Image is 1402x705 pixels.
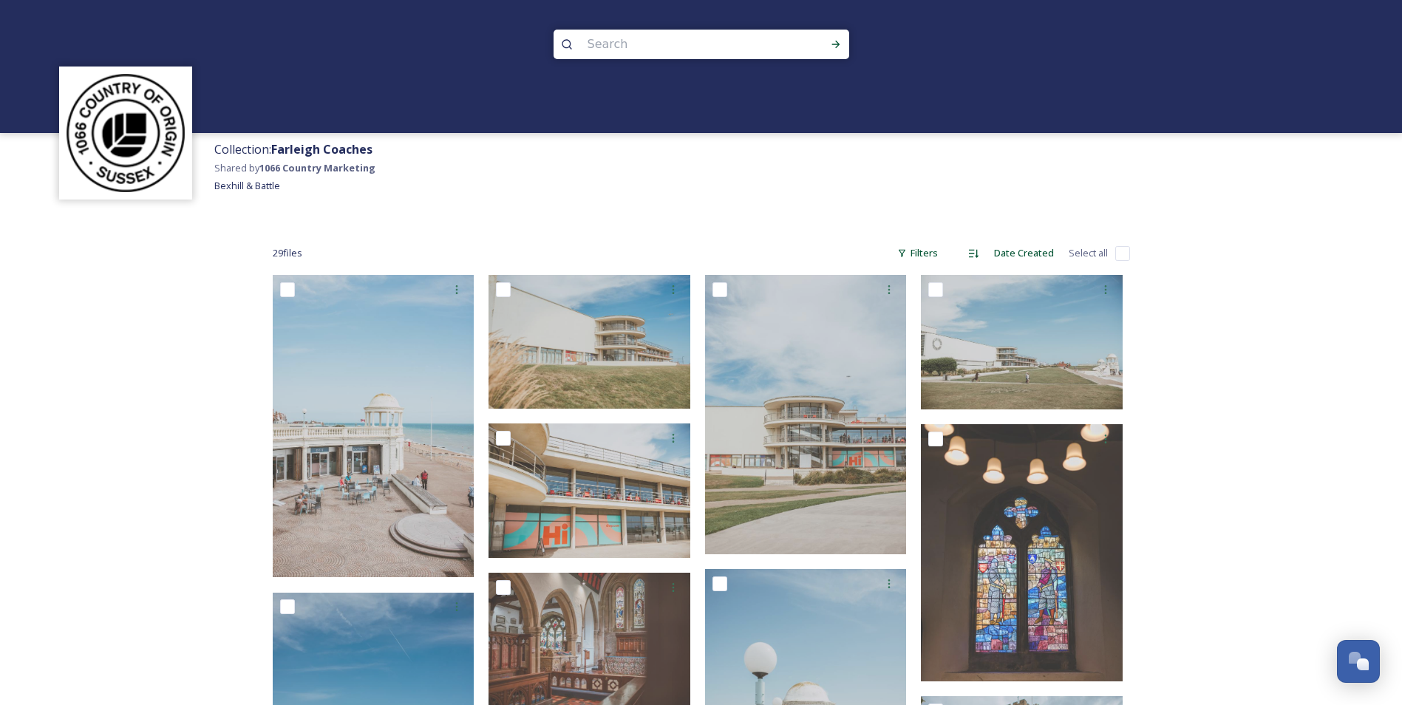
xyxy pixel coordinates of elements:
[1069,246,1108,260] span: Select all
[921,424,1123,681] img: St Mary's Church - Campaign Shot (68).jpg
[890,239,945,268] div: Filters
[214,161,375,174] span: Shared by
[705,275,907,554] img: DLWP - Campaign Shoot (57).jpg
[987,239,1061,268] div: Date Created
[921,275,1123,409] img: Bexhill 2 - DLWP - Campaign Shoot (56).jpg
[580,28,783,61] input: Search
[67,74,185,192] img: logo_footerstamp.png
[259,161,375,174] strong: 1066 Country Marketing
[273,275,474,577] img: DLWP - Campaign Shoot (59).jpg
[271,141,372,157] strong: Farleigh Coaches
[489,423,690,558] img: DLWP - Campaign Shoot (42).jpg
[214,141,372,157] span: Collection:
[273,246,302,260] span: 29 file s
[1337,640,1380,683] button: Open Chat
[214,179,280,192] span: Bexhill & Battle
[489,275,690,409] img: DLWP - Campaign Shoot (58).jpg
